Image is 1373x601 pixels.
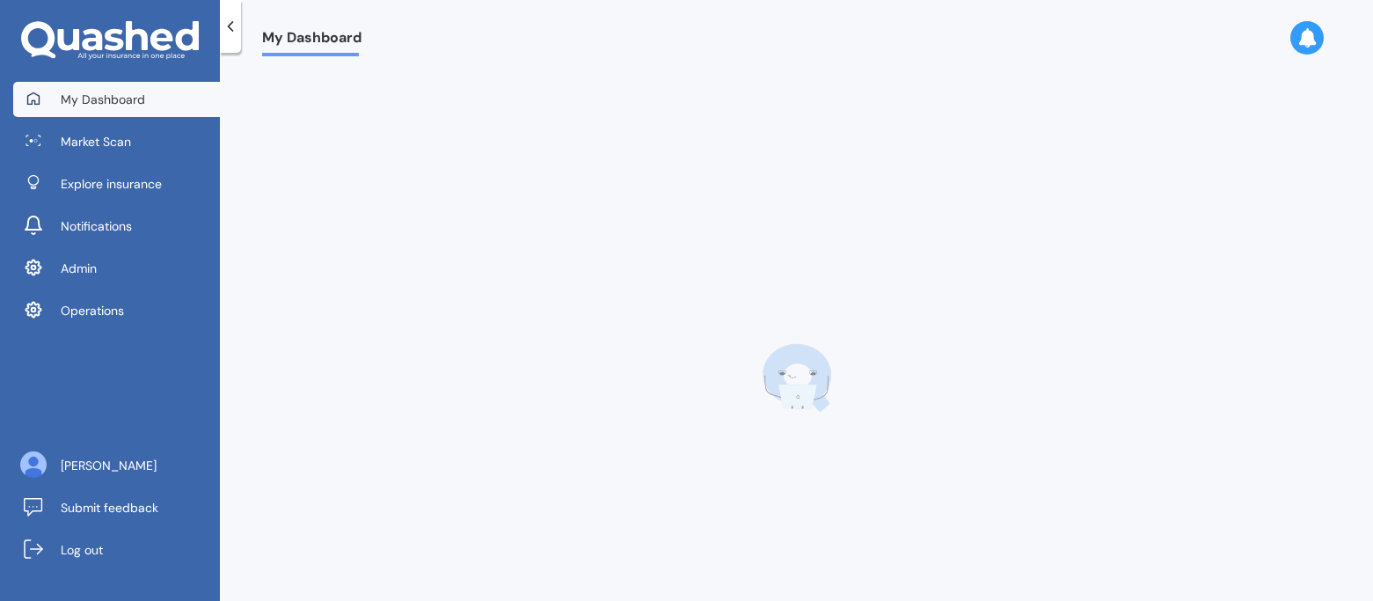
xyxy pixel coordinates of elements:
span: Admin [61,260,97,277]
a: Explore insurance [13,166,220,202]
span: Market Scan [61,133,131,150]
span: Notifications [61,217,132,235]
img: q-laptop.bc25ffb5ccee3f42f31d.webp [762,343,832,414]
span: My Dashboard [61,91,145,108]
a: Notifications [13,209,220,244]
a: Market Scan [13,124,220,159]
span: Explore insurance [61,175,162,193]
span: My Dashboard [262,29,362,53]
span: Submit feedback [61,499,158,517]
a: Submit feedback [13,490,220,525]
img: ALV-UjU6YHOUIM1AGx_4vxbOkaOq-1eqc8a3URkVIJkc_iWYmQ98kTe7fc9QMVOBV43MoXmOPfWPN7JjnmUwLuIGKVePaQgPQ... [20,451,47,478]
a: Operations [13,293,220,328]
span: Operations [61,302,124,319]
a: My Dashboard [13,82,220,117]
span: [PERSON_NAME] [61,457,157,474]
a: Log out [13,532,220,568]
span: Log out [61,541,103,559]
a: [PERSON_NAME] [13,448,220,483]
a: Admin [13,251,220,286]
